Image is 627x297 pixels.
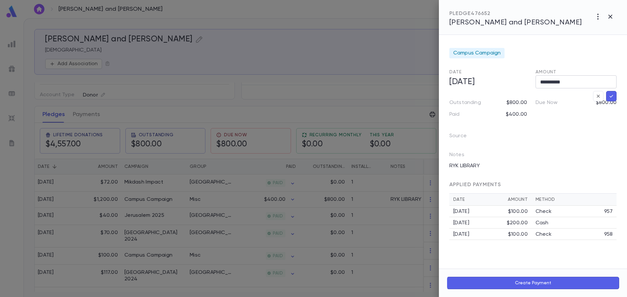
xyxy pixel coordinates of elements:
p: Notes [449,152,464,161]
div: [DATE] [453,220,507,226]
div: PLEDGE 476652 [449,10,582,17]
p: 958 [604,231,613,238]
div: [DATE] [453,231,508,238]
p: Paid [449,111,460,118]
span: Amount [536,70,556,74]
div: Campus Campaign [449,48,505,58]
div: $200.00 [507,220,528,226]
div: Amount [508,197,528,202]
span: Campus Campaign [453,50,501,56]
span: APPLIED PAYMENTS [449,182,501,187]
div: $100.00 [508,208,528,215]
p: Check [536,231,552,238]
div: RYK LIBRARY [445,161,617,171]
th: Method [532,194,617,206]
p: Outstanding [449,99,481,106]
p: Cash [536,220,549,226]
p: Source [449,131,477,144]
div: [DATE] [453,208,508,215]
p: $800.00 [506,99,527,106]
p: $800.00 [596,99,617,106]
button: Create Payment [447,277,619,289]
p: $400.00 [506,111,527,118]
div: Date [453,197,508,202]
span: [PERSON_NAME] and [PERSON_NAME] [449,19,582,26]
p: Due Now [536,99,557,106]
span: Date [449,70,461,74]
h5: [DATE] [445,75,530,89]
p: 957 [604,208,613,215]
p: Check [536,208,552,215]
div: $100.00 [508,231,528,238]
